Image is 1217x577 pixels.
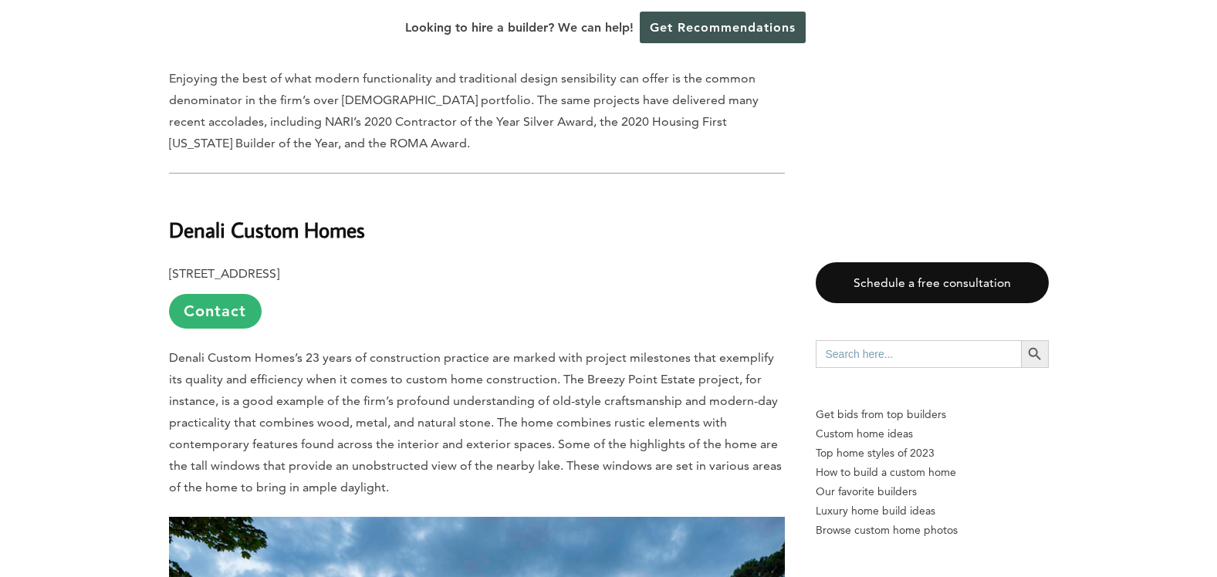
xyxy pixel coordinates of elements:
[816,405,1049,424] p: Get bids from top builders
[816,521,1049,540] a: Browse custom home photos
[816,340,1021,368] input: Search here...
[921,466,1198,558] iframe: Drift Widget Chat Controller
[816,482,1049,501] a: Our favorite builders
[816,424,1049,444] a: Custom home ideas
[816,444,1049,463] a: Top home styles of 2023
[1026,346,1043,363] svg: Search
[169,71,759,150] span: Enjoying the best of what modern functionality and traditional design sensibility can offer is th...
[169,350,782,494] span: Denali Custom Homes’s 23 years of construction practice are marked with project milestones that e...
[816,463,1049,482] a: How to build a custom home
[816,262,1049,303] a: Schedule a free consultation
[169,294,262,329] a: Contact
[169,266,279,281] b: [STREET_ADDRESS]
[816,501,1049,521] a: Luxury home build ideas
[169,216,365,243] b: Denali Custom Homes
[640,12,806,43] a: Get Recommendations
